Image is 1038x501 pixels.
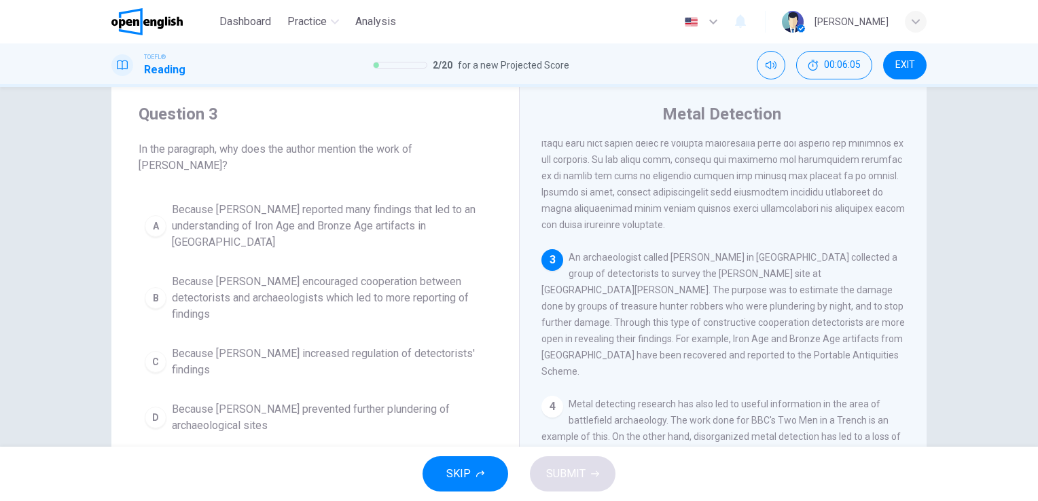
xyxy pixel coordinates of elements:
[172,346,486,378] span: Because [PERSON_NAME] increased regulation of detectorists' findings
[446,464,471,483] span: SKIP
[282,10,344,34] button: Practice
[145,287,166,309] div: B
[350,10,401,34] button: Analysis
[144,52,166,62] span: TOEFL®
[219,14,271,30] span: Dashboard
[172,274,486,322] span: Because [PERSON_NAME] encouraged cooperation between detectorists and archaeologists which led to...
[541,252,905,377] span: An archaeologist called [PERSON_NAME] in [GEOGRAPHIC_DATA] collected a group of detectorists to s...
[139,267,492,329] button: BBecause [PERSON_NAME] encouraged cooperation between detectorists and archaeologists which led t...
[139,103,492,125] h4: Question 3
[433,57,452,73] span: 2 / 20
[145,215,166,237] div: A
[139,196,492,257] button: ABecause [PERSON_NAME] reported many findings that led to an understanding of Iron Age and Bronze...
[139,339,492,384] button: CBecause [PERSON_NAME] increased regulation of detectorists' findings
[815,14,889,30] div: [PERSON_NAME]
[824,60,861,71] span: 00:06:05
[145,407,166,428] div: D
[287,14,327,30] span: Practice
[683,17,700,27] img: en
[139,141,492,174] span: In the paragraph, why does the author mention the work of [PERSON_NAME]?
[662,103,781,125] h4: Metal Detection
[111,8,183,35] img: OpenEnglish logo
[458,57,569,73] span: for a new Projected Score
[172,401,486,434] span: Because [PERSON_NAME] prevented further plundering of archaeological sites
[541,249,563,271] div: 3
[145,351,166,373] div: C
[144,62,185,78] h1: Reading
[111,8,214,35] a: OpenEnglish logo
[796,51,872,79] div: Hide
[355,14,396,30] span: Analysis
[757,51,785,79] div: Mute
[796,51,872,79] button: 00:06:05
[423,456,508,491] button: SKIP
[782,11,804,33] img: Profile picture
[214,10,276,34] button: Dashboard
[139,395,492,440] button: DBecause [PERSON_NAME] prevented further plundering of archaeological sites
[541,396,563,417] div: 4
[895,60,915,71] span: EXIT
[172,202,486,250] span: Because [PERSON_NAME] reported many findings that led to an understanding of Iron Age and Bronze ...
[883,51,927,79] button: EXIT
